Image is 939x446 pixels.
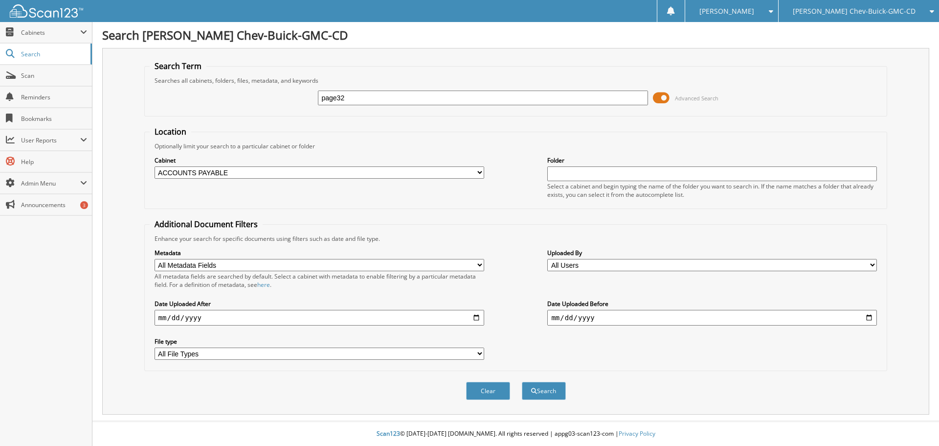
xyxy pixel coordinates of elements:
div: Searches all cabinets, folders, files, metadata, and keywords [150,76,882,85]
a: here [257,281,270,289]
label: Uploaded By [547,249,877,257]
span: Search [21,50,86,58]
span: Help [21,158,87,166]
span: Announcements [21,201,87,209]
span: Advanced Search [675,94,718,102]
span: Cabinets [21,28,80,37]
div: Select a cabinet and begin typing the name of the folder you want to search in. If the name match... [547,182,877,199]
span: Scan123 [377,429,400,438]
button: Search [522,382,566,400]
legend: Additional Document Filters [150,219,263,230]
a: Privacy Policy [619,429,655,438]
label: Date Uploaded Before [547,300,877,308]
div: Enhance your search for specific documents using filters such as date and file type. [150,235,882,243]
div: All metadata fields are searched by default. Select a cabinet with metadata to enable filtering b... [155,272,484,289]
span: User Reports [21,136,80,144]
span: Reminders [21,93,87,101]
button: Clear [466,382,510,400]
label: Folder [547,156,877,164]
label: Metadata [155,249,484,257]
div: © [DATE]-[DATE] [DOMAIN_NAME]. All rights reserved | appg03-scan123-com | [92,422,939,446]
h1: Search [PERSON_NAME] Chev-Buick-GMC-CD [102,27,929,43]
legend: Search Term [150,61,206,71]
span: [PERSON_NAME] [699,8,754,14]
div: 3 [80,201,88,209]
label: File type [155,337,484,346]
img: scan123-logo-white.svg [10,4,83,18]
label: Date Uploaded After [155,300,484,308]
input: start [155,310,484,326]
div: Optionally limit your search to a particular cabinet or folder [150,142,882,150]
span: Scan [21,71,87,80]
span: [PERSON_NAME] Chev-Buick-GMC-CD [793,8,916,14]
iframe: Chat Widget [890,399,939,446]
span: Admin Menu [21,179,80,188]
legend: Location [150,126,191,137]
span: Bookmarks [21,115,87,123]
input: end [547,310,877,326]
label: Cabinet [155,156,484,164]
